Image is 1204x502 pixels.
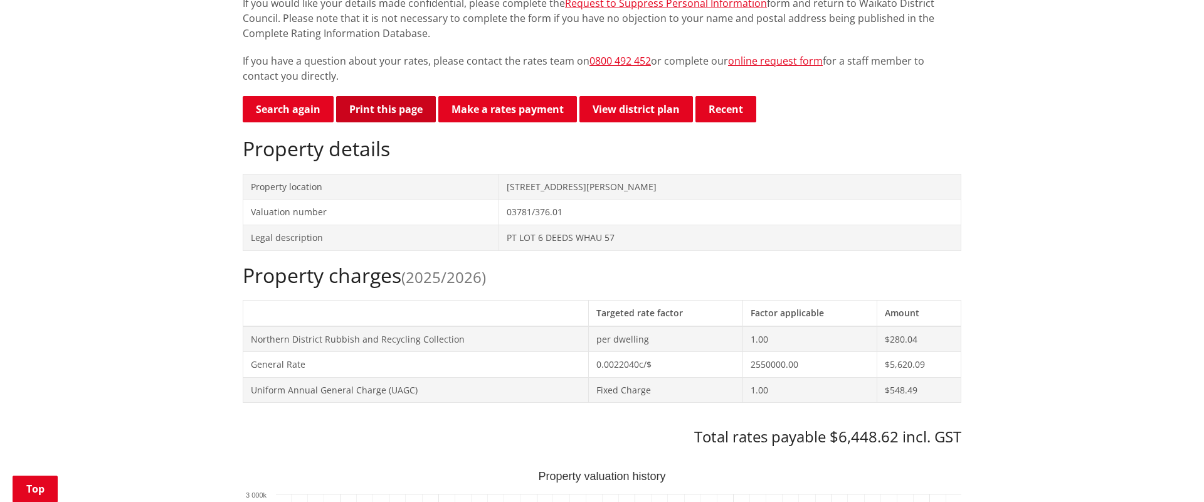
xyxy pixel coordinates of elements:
[243,96,334,122] a: Search again
[1146,449,1191,494] iframe: Messenger Launcher
[589,300,743,326] th: Targeted rate factor
[499,200,961,225] td: 03781/376.01
[401,267,486,287] span: (2025/2026)
[877,326,961,352] td: $280.04
[877,377,961,403] td: $548.49
[742,377,877,403] td: 1.00
[243,200,499,225] td: Valuation number
[877,352,961,378] td: $5,620.09
[742,326,877,352] td: 1.00
[742,300,877,326] th: Factor applicable
[695,96,756,122] button: Recent
[438,96,577,122] a: Make a rates payment
[728,54,823,68] a: online request form
[499,225,961,250] td: PT LOT 6 DEEDS WHAU 57
[243,174,499,200] td: Property location
[336,96,436,122] button: Print this page
[246,491,267,499] text: 3 000k
[243,53,961,83] p: If you have a question about your rates, please contact the rates team on or complete our for a s...
[243,428,961,446] h3: Total rates payable $6,448.62 incl. GST
[538,470,665,483] text: Property valuation history
[589,54,651,68] a: 0800 492 452
[13,476,58,502] a: Top
[589,352,743,378] td: 0.0022040c/$
[877,300,961,326] th: Amount
[243,225,499,250] td: Legal description
[589,377,743,403] td: Fixed Charge
[243,137,961,161] h2: Property details
[243,264,961,287] h2: Property charges
[243,377,589,403] td: Uniform Annual General Charge (UAGC)
[589,326,743,352] td: per dwelling
[499,174,961,200] td: [STREET_ADDRESS][PERSON_NAME]
[579,96,693,122] a: View district plan
[243,352,589,378] td: General Rate
[742,352,877,378] td: 2550000.00
[243,326,589,352] td: Northern District Rubbish and Recycling Collection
